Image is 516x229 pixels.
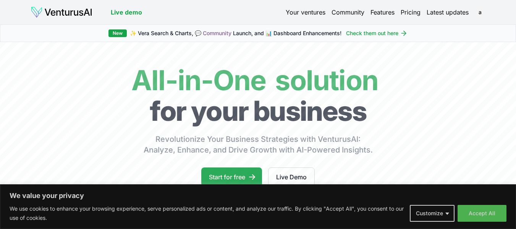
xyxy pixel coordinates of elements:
[475,7,485,18] button: a
[108,29,127,37] div: New
[201,167,262,187] a: Start for free
[31,6,92,18] img: logo
[130,29,341,37] span: ✨ Vera Search & Charts, 💬 Launch, and 📊 Dashboard Enhancements!
[458,205,506,222] button: Accept All
[474,6,486,18] span: a
[286,8,325,17] a: Your ventures
[427,8,469,17] a: Latest updates
[401,8,421,17] a: Pricing
[203,30,231,36] a: Community
[268,167,315,187] a: Live Demo
[370,8,395,17] a: Features
[10,204,404,223] p: We use cookies to enhance your browsing experience, serve personalized ads or content, and analyz...
[346,29,408,37] a: Check them out here
[410,205,455,222] button: Customize
[10,191,506,200] p: We value your privacy
[111,8,142,17] a: Live demo
[332,8,364,17] a: Community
